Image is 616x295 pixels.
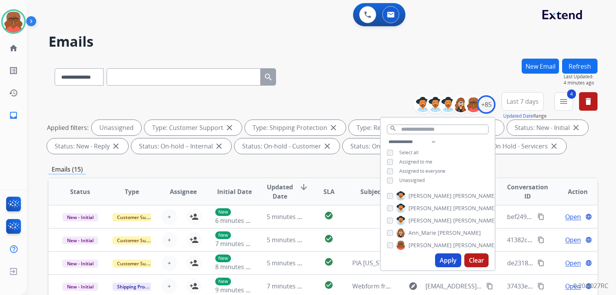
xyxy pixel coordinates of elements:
span: Customer Support [112,236,162,244]
div: Status: On-hold – Internal [131,138,231,154]
mat-icon: close [571,123,581,132]
span: + [167,235,171,244]
span: [PERSON_NAME] [453,217,496,224]
span: 4 minutes ago [564,80,598,86]
mat-icon: language [585,236,592,243]
mat-icon: language [585,213,592,220]
span: Customer Support [112,213,162,221]
mat-icon: close [214,142,224,151]
span: Initial Date [217,187,252,196]
span: Webform from [EMAIL_ADDRESS][DOMAIN_NAME] on [DATE] [352,282,527,290]
div: Status: On Hold - Pending Parts [343,138,460,154]
mat-icon: list_alt [9,66,18,75]
mat-icon: search [264,72,273,82]
mat-icon: person_add [189,258,199,268]
span: [PERSON_NAME] [453,192,496,200]
span: + [167,258,171,268]
span: Open [565,282,581,291]
mat-icon: explore [408,282,418,291]
span: Range [503,113,547,119]
span: Status [70,187,90,196]
button: 4 [554,92,573,111]
span: 7 minutes ago [267,282,308,290]
p: New [215,208,231,216]
img: avatar [3,11,24,32]
mat-icon: close [549,142,559,151]
mat-icon: language [585,260,592,266]
th: Action [546,178,598,205]
mat-icon: content_copy [537,260,544,266]
span: Customer Support [112,260,162,268]
div: Status: New - Initial [507,120,588,135]
span: [PERSON_NAME] [408,192,452,200]
mat-icon: check_circle [324,211,333,220]
mat-icon: check_circle [324,234,333,243]
div: Status: On-hold - Customer [234,138,340,154]
span: 4 [567,89,576,99]
button: Last 7 days [502,92,544,111]
mat-icon: arrow_downward [299,182,308,192]
div: Type: Shipping Protection [245,120,346,135]
div: +85 [477,95,495,114]
span: [PERSON_NAME] [408,217,452,224]
p: New [215,231,231,239]
span: 6 minutes ago [215,216,256,225]
span: [PERSON_NAME] [408,204,452,212]
div: Type: Reguard CS [349,120,425,135]
mat-icon: close [323,142,332,151]
span: New - Initial [62,236,98,244]
span: [EMAIL_ADDRESS][DOMAIN_NAME] [425,282,482,291]
mat-icon: check_circle [324,257,333,266]
span: SLA [323,187,335,196]
mat-icon: person_add [189,235,199,244]
span: + [167,282,171,291]
p: Emails (15) [49,165,86,174]
mat-icon: close [225,123,234,132]
mat-icon: close [329,123,338,132]
span: Assigned to everyone [399,168,445,174]
mat-icon: content_copy [486,283,493,290]
button: + [162,209,177,224]
span: PIA [US_STATE] Education Schedule [352,259,454,267]
span: Open [565,235,581,244]
button: + [162,255,177,271]
button: New Email [522,59,559,74]
mat-icon: inbox [9,111,18,120]
div: Status: New - Reply [47,138,128,154]
span: New - Initial [62,213,98,221]
mat-icon: person_add [189,282,199,291]
span: Conversation ID [507,182,548,201]
span: Type [125,187,139,196]
span: 7 minutes ago [215,239,256,248]
span: 9 minutes ago [215,286,256,294]
span: Shipping Protection [112,283,165,291]
span: 5 minutes ago [267,236,308,244]
button: Updated Date [503,113,533,119]
span: [PERSON_NAME] [408,241,452,249]
span: New - Initial [62,283,98,291]
span: Last 7 days [507,100,539,103]
mat-icon: check_circle [324,280,333,290]
mat-icon: menu [559,97,568,106]
button: Refresh [562,59,598,74]
mat-icon: search [390,125,397,132]
mat-icon: home [9,44,18,53]
span: Unassigned [399,177,425,184]
div: Type: Customer Support [144,120,242,135]
span: 5 minutes ago [267,259,308,267]
span: [PERSON_NAME] [453,204,496,212]
span: Updated Date [267,182,293,201]
mat-icon: history [9,88,18,98]
h2: Emails [49,34,598,49]
span: 5 minutes ago [267,212,308,221]
mat-icon: content_copy [537,283,544,290]
p: New [215,255,231,262]
p: New [215,278,231,285]
mat-icon: content_copy [537,213,544,220]
span: Assigned to me [399,158,432,165]
span: Open [565,258,581,268]
span: Assignee [170,187,197,196]
p: 0.20.1027RC [573,281,608,290]
span: + [167,212,171,221]
span: 8 minutes ago [215,263,256,271]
